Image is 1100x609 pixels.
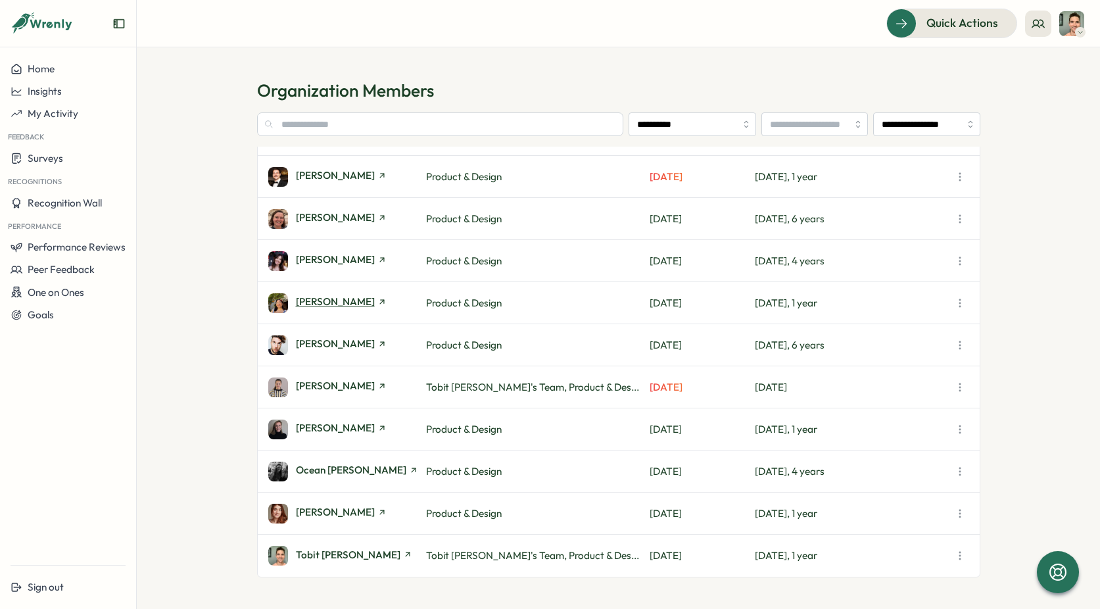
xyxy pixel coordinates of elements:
p: [DATE], 1 year [755,296,951,310]
p: [DATE] [650,212,755,226]
span: [PERSON_NAME] [296,423,375,433]
img: Tobit Michael [268,546,288,566]
h1: Organization Members [257,79,980,102]
p: [DATE] [650,296,755,310]
span: [PERSON_NAME] [296,339,375,349]
a: Ruth Mackay[PERSON_NAME] [268,504,426,524]
p: [DATE], 4 years [755,464,951,479]
p: [DATE], 1 year [755,422,951,437]
a: Estelle Lim[PERSON_NAME] [268,293,426,313]
span: Home [28,62,55,75]
img: Dannielle [268,251,288,271]
span: Surveys [28,152,63,164]
p: [DATE], 6 years [755,338,951,353]
span: Recognition Wall [28,197,102,209]
p: [DATE] [650,170,755,184]
a: Tobit MichaelTobit [PERSON_NAME] [268,546,426,566]
span: Sign out [28,581,64,593]
span: Product & Design [426,423,502,435]
img: Jay Cowle [268,335,288,355]
img: Charley Watters [268,209,288,229]
a: Carlton Huber[PERSON_NAME] [268,167,426,187]
span: [PERSON_NAME] [296,170,375,180]
img: Carlton Huber [268,167,288,187]
span: Product & Design [426,170,502,183]
span: Product & Design [426,339,502,351]
span: [PERSON_NAME] [296,507,375,517]
img: Tobit Michael [1059,11,1084,36]
span: Tobit [PERSON_NAME] [296,550,400,560]
span: Ocean [PERSON_NAME] [296,465,406,475]
a: Ocean AllenOcean [PERSON_NAME] [268,462,426,481]
span: Quick Actions [926,14,998,32]
img: Lucy Skinner [268,420,288,439]
img: Estelle Lim [268,293,288,313]
a: Lauren Sampayo[PERSON_NAME] [268,378,426,397]
p: [DATE], 1 year [755,170,951,184]
p: [DATE] [755,380,951,395]
a: Lucy Skinner[PERSON_NAME] [268,420,426,439]
p: [DATE], 4 years [755,254,951,268]
a: Charley Watters[PERSON_NAME] [268,209,426,229]
p: [DATE] [650,422,755,437]
p: [DATE] [650,338,755,353]
p: [DATE], 6 years [755,212,951,226]
button: Quick Actions [886,9,1017,37]
p: [DATE] [650,548,755,563]
p: [DATE] [650,254,755,268]
span: [PERSON_NAME] [296,255,375,264]
span: [PERSON_NAME] [296,297,375,306]
p: [DATE], 1 year [755,548,951,563]
p: [DATE] [650,380,755,395]
span: My Activity [28,107,78,120]
button: Expand sidebar [112,17,126,30]
span: Tobit [PERSON_NAME]'s Team, Product & Des... [426,549,639,562]
span: Product & Design [426,255,502,267]
span: Product & Design [426,465,502,477]
span: [PERSON_NAME] [296,381,375,391]
span: Product & Design [426,212,502,225]
img: Ruth Mackay [268,504,288,524]
p: [DATE], 1 year [755,506,951,521]
img: Ocean Allen [268,462,288,481]
span: Insights [28,85,62,97]
img: Lauren Sampayo [268,378,288,397]
span: Product & Design [426,507,502,520]
span: Product & Design [426,297,502,309]
span: Goals [28,308,54,321]
span: One on Ones [28,286,84,299]
p: [DATE] [650,506,755,521]
span: Performance Reviews [28,241,126,253]
p: [DATE] [650,464,755,479]
span: [PERSON_NAME] [296,212,375,222]
a: Dannielle[PERSON_NAME] [268,251,426,271]
span: Tobit [PERSON_NAME]'s Team, Product & Des... [426,381,639,393]
span: Peer Feedback [28,263,95,276]
a: Jay Cowle[PERSON_NAME] [268,335,426,355]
